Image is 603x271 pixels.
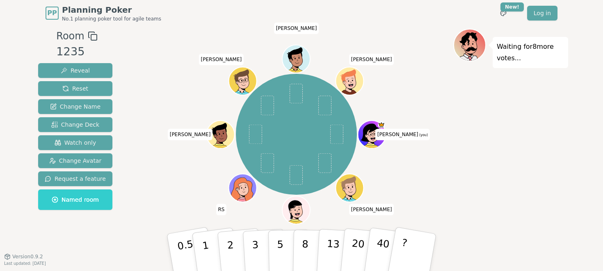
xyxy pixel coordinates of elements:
div: 1235 [56,43,97,60]
span: Request a feature [45,175,106,183]
button: Click to change your avatar [359,121,385,148]
a: PPPlanning PokerNo.1 planning poker tool for agile teams [46,4,161,22]
span: PP [47,8,57,18]
span: Click to change your name [349,204,394,215]
button: Request a feature [38,171,112,186]
button: New! [496,6,511,20]
button: Reveal [38,63,112,78]
span: Last updated: [DATE] [4,261,46,266]
span: Named room [52,196,99,204]
button: Named room [38,189,112,210]
button: Version0.9.2 [4,253,43,260]
span: Change Name [50,102,100,111]
span: Click to change your name [349,53,394,65]
span: Reveal [61,66,90,75]
span: (you) [418,133,428,137]
span: Heidi is the host [378,121,385,128]
span: Click to change your name [274,23,319,34]
span: Planning Poker [62,4,161,16]
button: Change Name [38,99,112,114]
span: Click to change your name [168,129,213,140]
span: Version 0.9.2 [12,253,43,260]
button: Change Deck [38,117,112,132]
span: Click to change your name [216,204,226,215]
span: Click to change your name [199,53,244,65]
span: Change Avatar [49,157,102,165]
span: Room [56,29,84,43]
span: Click to change your name [375,129,430,140]
span: Change Deck [51,121,99,129]
span: Reset [62,84,88,93]
span: No.1 planning poker tool for agile teams [62,16,161,22]
p: Waiting for 8 more votes... [497,41,564,64]
span: Watch only [55,139,96,147]
button: Reset [38,81,112,96]
div: New! [500,2,524,11]
button: Change Avatar [38,153,112,168]
button: Watch only [38,135,112,150]
a: Log in [527,6,557,20]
